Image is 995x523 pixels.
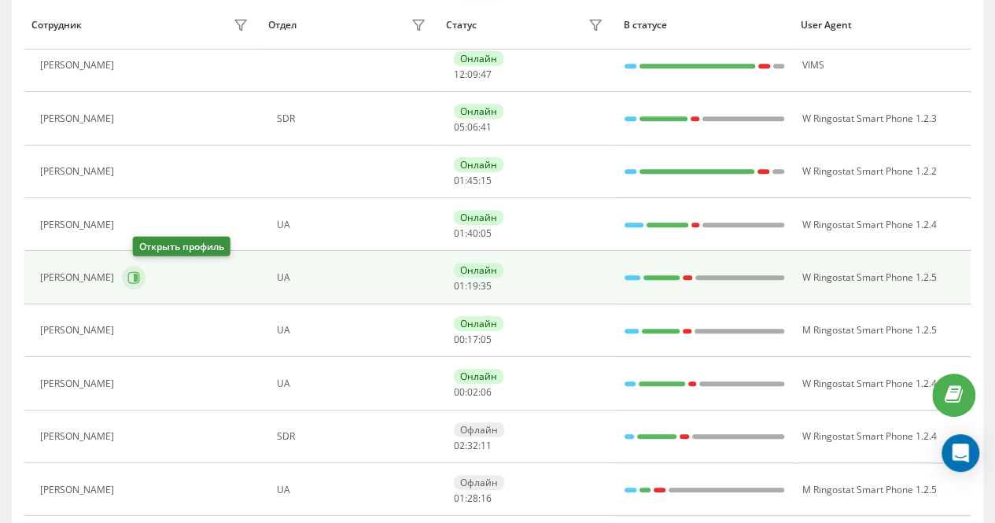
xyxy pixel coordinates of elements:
div: : : [454,387,492,398]
div: : : [454,228,492,239]
span: 17 [467,333,478,346]
div: Онлайн [454,210,503,225]
span: W Ringostat Smart Phone 1.2.5 [802,271,936,284]
div: UA [277,378,430,389]
div: В статусе [623,20,786,31]
div: : : [454,281,492,292]
span: M Ringostat Smart Phone 1.2.5 [802,483,936,496]
span: W Ringostat Smart Phone 1.2.4 [802,429,936,443]
div: : : [454,122,492,133]
span: 01 [454,227,465,240]
div: Онлайн [454,51,503,66]
div: [PERSON_NAME] [40,272,118,283]
div: Статус [446,20,477,31]
span: 16 [481,492,492,505]
div: Отдел [268,20,297,31]
span: W Ringostat Smart Phone 1.2.4 [802,218,936,231]
div: [PERSON_NAME] [40,378,118,389]
span: 00 [454,385,465,399]
div: Онлайн [454,104,503,119]
div: User Agent [801,20,964,31]
div: SDR [277,113,430,124]
div: [PERSON_NAME] [40,166,118,177]
span: 01 [454,492,465,505]
span: 02 [454,439,465,452]
div: [PERSON_NAME] [40,484,118,495]
span: W Ringostat Smart Phone 1.2.2 [802,164,936,178]
span: 06 [481,385,492,399]
span: 01 [454,174,465,187]
div: [PERSON_NAME] [40,113,118,124]
span: 01 [454,279,465,293]
span: 28 [467,492,478,505]
span: 09 [467,68,478,81]
span: 40 [467,227,478,240]
span: 06 [467,120,478,134]
div: : : [454,493,492,504]
div: UA [277,484,430,495]
span: 05 [454,120,465,134]
div: Онлайн [454,263,503,278]
span: 00 [454,333,465,346]
span: 05 [481,227,492,240]
span: 11 [481,439,492,452]
span: 12 [454,68,465,81]
div: Офлайн [454,475,504,490]
span: 47 [481,68,492,81]
span: 45 [467,174,478,187]
div: UA [277,325,430,336]
div: Онлайн [454,157,503,172]
div: [PERSON_NAME] [40,219,118,230]
span: 05 [481,333,492,346]
div: [PERSON_NAME] [40,431,118,442]
span: VIMS [802,58,824,72]
div: SDR [277,431,430,442]
div: Онлайн [454,316,503,331]
span: M Ringostat Smart Phone 1.2.5 [802,323,936,337]
span: W Ringostat Smart Phone 1.2.3 [802,112,936,125]
span: 32 [467,439,478,452]
div: UA [277,219,430,230]
div: : : [454,334,492,345]
div: : : [454,69,492,80]
div: [PERSON_NAME] [40,325,118,336]
div: Сотрудник [31,20,82,31]
span: 35 [481,279,492,293]
div: UA [277,272,430,283]
span: 02 [467,385,478,399]
div: Офлайн [454,422,504,437]
span: 15 [481,174,492,187]
span: 19 [467,279,478,293]
span: W Ringostat Smart Phone 1.2.4 [802,377,936,390]
div: Открыть профиль [133,237,230,256]
span: 41 [481,120,492,134]
div: : : [454,440,492,451]
div: : : [454,175,492,186]
div: Онлайн [454,369,503,384]
div: [PERSON_NAME] [40,60,118,71]
div: Open Intercom Messenger [942,434,979,472]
